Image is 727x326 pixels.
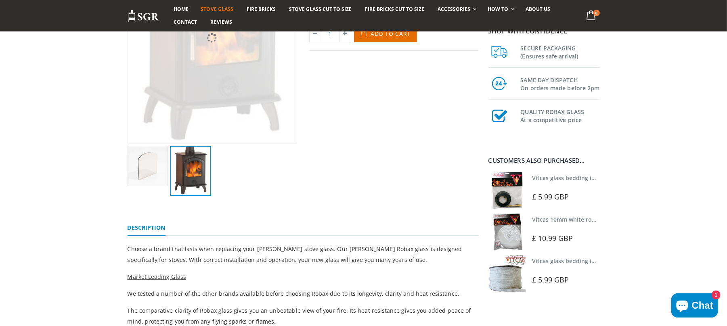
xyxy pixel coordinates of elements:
span: £ 5.99 GBP [532,275,569,285]
img: Stove Glass Replacement [128,9,160,23]
span: Accessories [438,6,470,12]
img: Vitcas stove glass bedding in tape [488,172,526,209]
span: About us [526,6,551,12]
a: Vitcas 10mm white rope kit - includes rope seal and glue! [532,216,690,223]
a: About us [520,3,557,16]
a: Fire Bricks [241,3,282,16]
span: We tested a number of the other brands available before choosing Robax due to its longevity, clar... [128,290,459,297]
img: Vitcas white rope, glue and gloves kit 10mm [488,213,526,251]
span: Fire Bricks [247,6,276,12]
a: Reviews [205,16,238,29]
a: Home [168,3,195,16]
a: Vitcas glass bedding in tape - 2mm x 10mm x 2 meters [532,174,683,182]
inbox-online-store-chat: Shopify online store chat [669,293,721,320]
h3: QUALITY ROBAX GLASS At a competitive price [521,106,600,124]
span: How To [488,6,509,12]
img: gradualarchedtopstoveglass_fa27ffec-34f1-4813-a6b5-a7fff2af7825_150x150.webp [128,146,168,187]
span: Stove Glass [201,6,233,12]
a: How To [482,3,519,16]
img: Clarke_Chelsea_Stove_150x150.jpg [170,146,211,196]
img: Vitcas stove glass bedding in tape [488,255,526,293]
span: Reviews [211,19,232,25]
span: Add to Cart [371,30,411,37]
span: £ 10.99 GBP [532,233,573,243]
div: Customers also purchased... [488,158,600,164]
span: Market Leading Glass [128,273,186,280]
a: Fire Bricks Cut To Size [359,3,430,16]
span: Contact [174,19,197,25]
span: Home [174,6,189,12]
span: Stove Glass Cut To Size [289,6,352,12]
a: Vitcas glass bedding in tape - 2mm x 15mm x 2 meters (White) [532,257,704,265]
a: Accessories [432,3,480,16]
span: Fire Bricks Cut To Size [365,6,424,12]
a: Stove Glass Cut To Size [283,3,358,16]
span: Choose a brand that lasts when replacing your [PERSON_NAME] stove glass. Our [PERSON_NAME] Robax ... [128,245,462,264]
a: Contact [168,16,203,29]
span: £ 5.99 GBP [532,192,569,201]
h3: SECURE PACKAGING (Ensures safe arrival) [521,43,600,60]
a: Description [128,220,166,236]
a: 0 [583,8,599,24]
span: 0 [593,10,600,16]
a: Stove Glass [195,3,239,16]
span: The comparative clarity of Robax glass gives you an unbeatable view of your fire. Its heat resist... [128,307,471,325]
h3: SAME DAY DISPATCH On orders made before 2pm [521,75,600,92]
button: Add to Cart [354,25,417,42]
